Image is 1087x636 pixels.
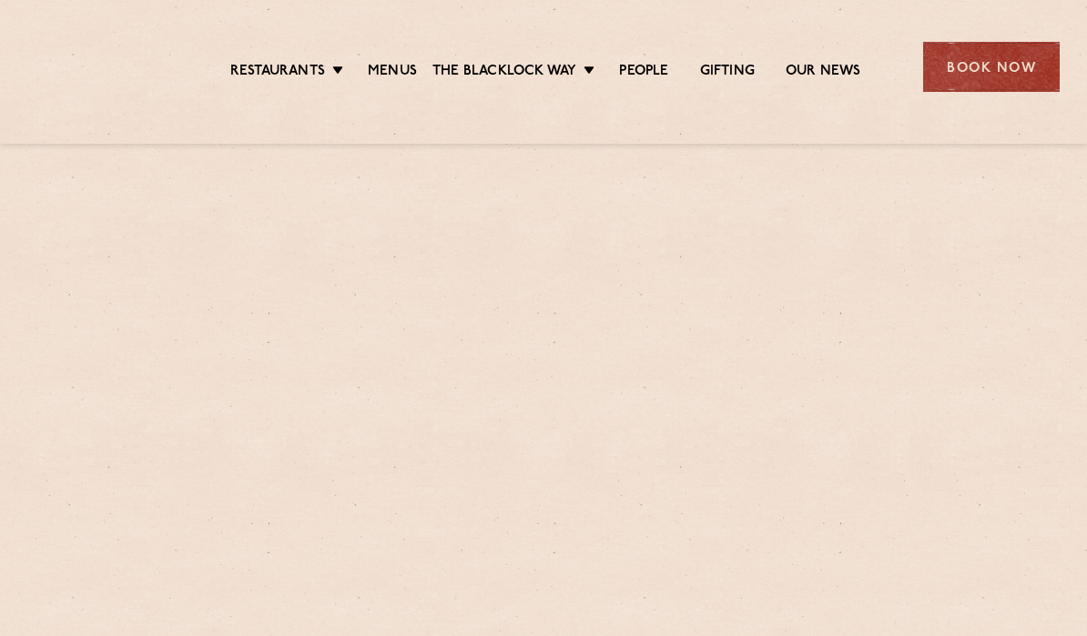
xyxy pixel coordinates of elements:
[368,63,417,81] a: Menus
[230,63,325,81] a: Restaurants
[27,17,177,116] img: svg%3E
[923,42,1060,92] div: Book Now
[786,63,861,81] a: Our News
[619,63,668,81] a: People
[700,63,755,81] a: Gifting
[432,63,576,81] a: The Blacklock Way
